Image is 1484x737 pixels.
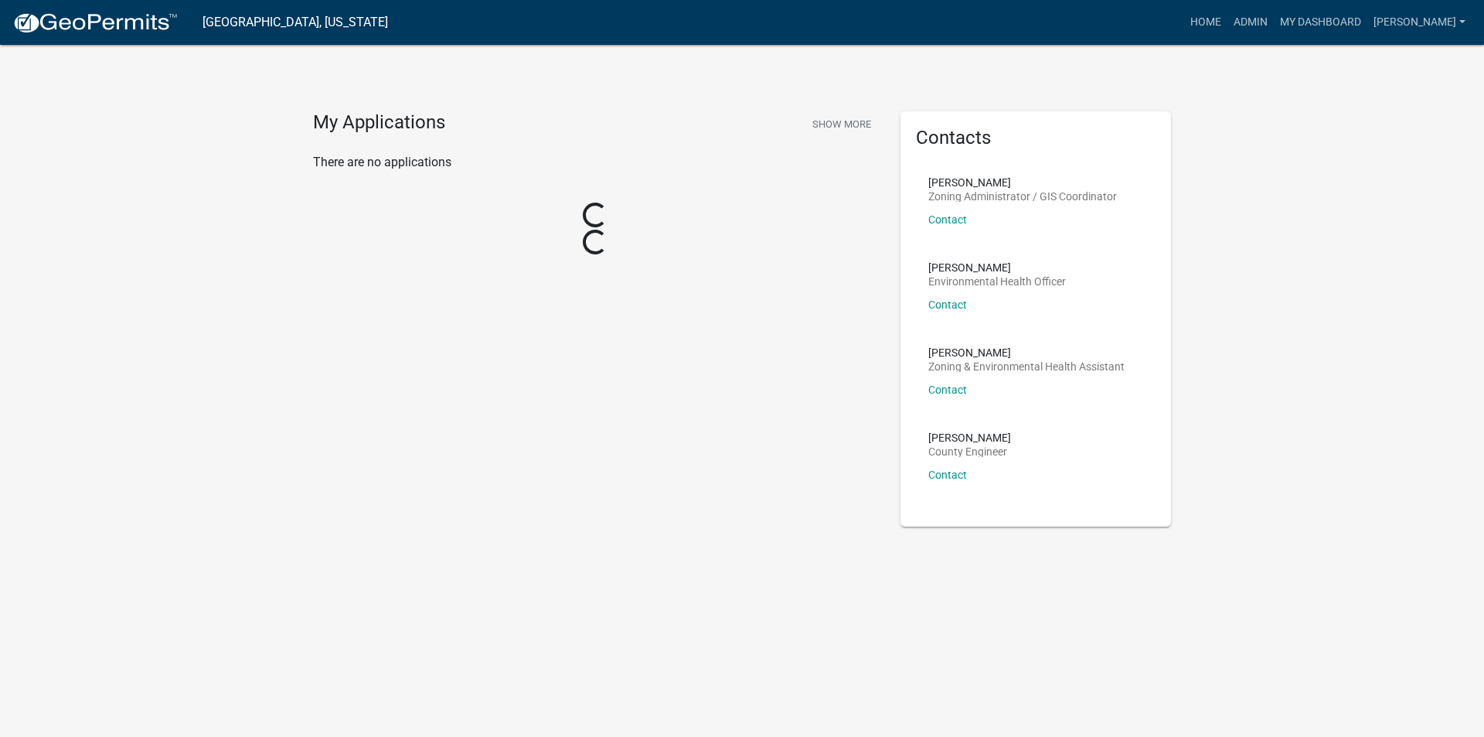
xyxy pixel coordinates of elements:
[916,127,1156,149] h5: Contacts
[928,361,1125,372] p: Zoning & Environmental Health Assistant
[313,111,445,135] h4: My Applications
[1367,8,1472,37] a: [PERSON_NAME]
[928,191,1117,202] p: Zoning Administrator / GIS Coordinator
[928,446,1011,457] p: County Engineer
[806,111,877,137] button: Show More
[1184,8,1227,37] a: Home
[928,384,967,396] a: Contact
[1227,8,1274,37] a: Admin
[928,213,967,226] a: Contact
[1274,8,1367,37] a: My Dashboard
[928,177,1117,188] p: [PERSON_NAME]
[928,347,1125,358] p: [PERSON_NAME]
[928,299,967,311] a: Contact
[928,469,967,481] a: Contact
[928,432,1011,443] p: [PERSON_NAME]
[928,262,1066,273] p: [PERSON_NAME]
[203,9,388,36] a: [GEOGRAPHIC_DATA], [US_STATE]
[313,153,877,172] p: There are no applications
[928,276,1066,287] p: Environmental Health Officer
